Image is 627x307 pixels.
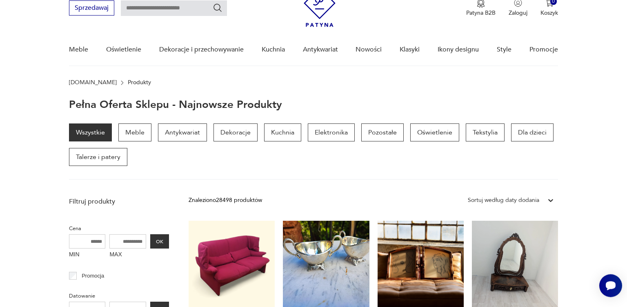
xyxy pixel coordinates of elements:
[69,197,169,206] p: Filtruj produkty
[466,9,496,17] p: Patyna B2B
[509,9,527,17] p: Zaloguj
[69,6,114,11] a: Sprzedawaj
[511,123,554,141] a: Dla dzieci
[529,34,558,65] a: Promocje
[262,34,285,65] a: Kuchnia
[69,249,106,262] label: MIN
[69,123,112,141] a: Wszystkie
[213,123,258,141] a: Dekoracje
[159,34,244,65] a: Dekoracje i przechowywanie
[361,123,404,141] a: Pozostałe
[438,34,479,65] a: Ikony designu
[466,123,505,141] a: Tekstylia
[69,79,117,86] a: [DOMAIN_NAME]
[106,34,141,65] a: Oświetlenie
[69,148,127,166] a: Talerze i patery
[400,34,420,65] a: Klasyki
[158,123,207,141] a: Antykwariat
[303,34,338,65] a: Antykwariat
[118,123,151,141] a: Meble
[69,34,88,65] a: Meble
[468,196,539,205] div: Sortuj według daty dodania
[69,224,169,233] p: Cena
[497,34,511,65] a: Style
[150,234,169,249] button: OK
[69,99,282,110] h1: Pełna oferta sklepu - najnowsze produkty
[213,3,222,13] button: Szukaj
[599,274,622,297] iframe: Smartsupp widget button
[410,123,459,141] a: Oświetlenie
[69,0,114,16] button: Sprzedawaj
[109,249,146,262] label: MAX
[264,123,301,141] a: Kuchnia
[82,271,104,280] p: Promocja
[69,291,169,300] p: Datowanie
[356,34,382,65] a: Nowości
[189,196,262,205] div: Znaleziono 28498 produktów
[540,9,558,17] p: Koszyk
[308,123,355,141] a: Elektronika
[128,79,151,86] p: Produkty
